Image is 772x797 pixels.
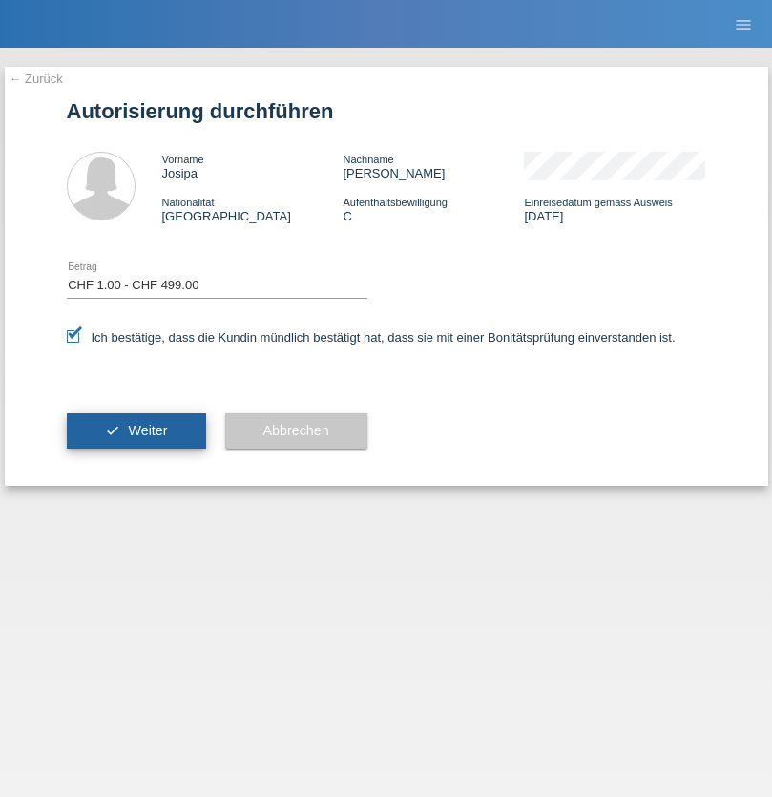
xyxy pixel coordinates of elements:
[67,330,676,345] label: Ich bestätige, dass die Kundin mündlich bestätigt hat, dass sie mit einer Bonitätsprüfung einvers...
[128,423,167,438] span: Weiter
[343,154,393,165] span: Nachname
[343,197,447,208] span: Aufenthaltsbewilligung
[524,197,672,208] span: Einreisedatum gemäss Ausweis
[724,18,762,30] a: menu
[162,197,215,208] span: Nationalität
[263,423,329,438] span: Abbrechen
[225,413,367,450] button: Abbrechen
[343,152,524,180] div: [PERSON_NAME]
[343,195,524,223] div: C
[105,423,120,438] i: check
[162,195,344,223] div: [GEOGRAPHIC_DATA]
[67,99,706,123] h1: Autorisierung durchführen
[10,72,63,86] a: ← Zurück
[734,15,753,34] i: menu
[524,195,705,223] div: [DATE]
[67,413,206,450] button: check Weiter
[162,154,204,165] span: Vorname
[162,152,344,180] div: Josipa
